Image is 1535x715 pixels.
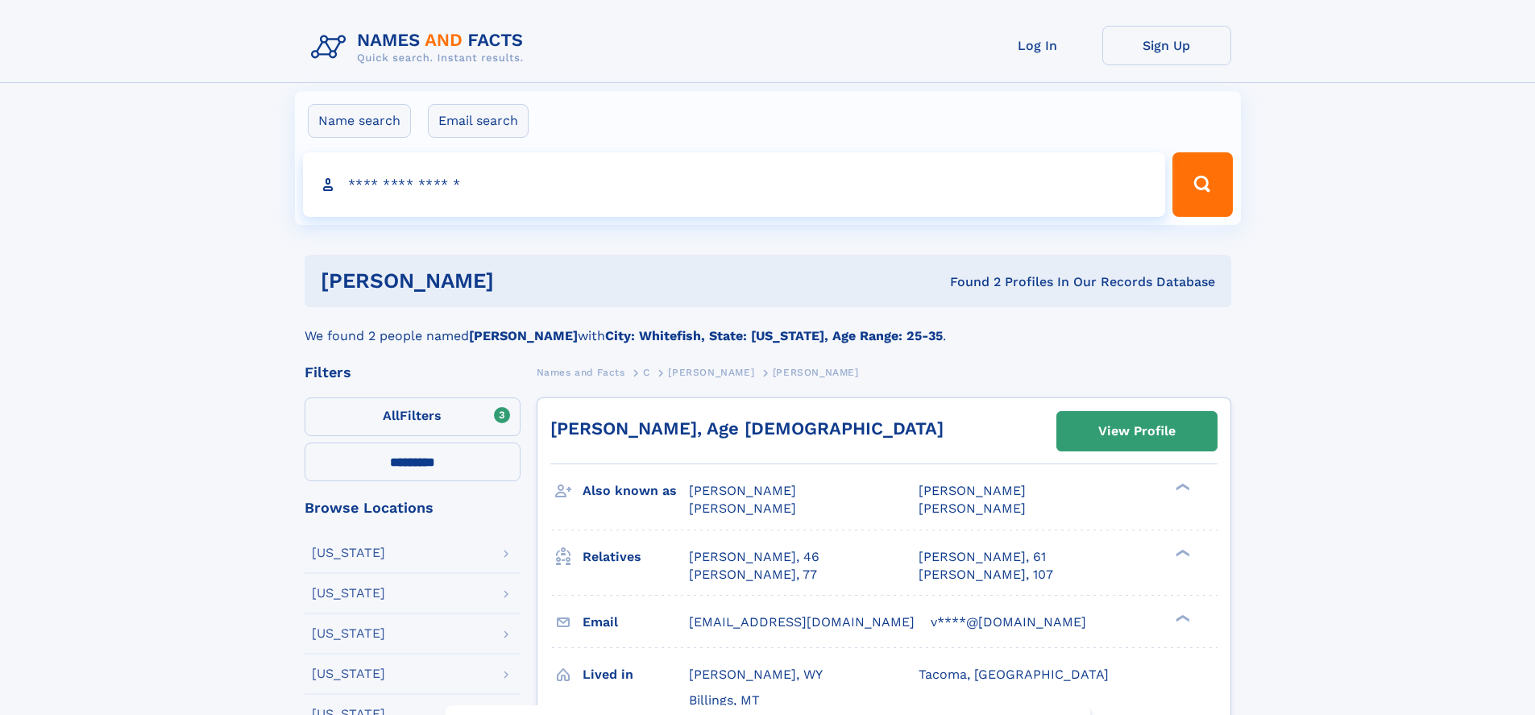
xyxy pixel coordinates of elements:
a: [PERSON_NAME], 46 [689,548,819,566]
span: [PERSON_NAME] [773,367,859,378]
a: [PERSON_NAME], 61 [919,548,1046,566]
a: [PERSON_NAME] [668,362,754,382]
label: Filters [305,397,521,436]
a: Sign Up [1102,26,1231,65]
a: Log In [973,26,1102,65]
div: Filters [305,365,521,380]
div: ❯ [1172,613,1191,623]
span: [PERSON_NAME] [668,367,754,378]
a: [PERSON_NAME], 77 [689,566,817,584]
a: [PERSON_NAME], 107 [919,566,1053,584]
input: search input [303,152,1166,217]
div: [US_STATE] [312,587,385,600]
span: [EMAIL_ADDRESS][DOMAIN_NAME] [689,614,915,630]
label: Email search [428,104,529,138]
a: Names and Facts [537,362,625,382]
span: [PERSON_NAME] [919,501,1026,516]
span: C [643,367,650,378]
div: Found 2 Profiles In Our Records Database [722,273,1215,291]
span: Billings, MT [689,692,760,708]
span: [PERSON_NAME] [689,483,796,498]
h3: Relatives [583,543,689,571]
span: Tacoma, [GEOGRAPHIC_DATA] [919,667,1109,682]
div: Browse Locations [305,501,521,515]
div: [US_STATE] [312,667,385,680]
b: [PERSON_NAME] [469,328,578,343]
a: View Profile [1057,412,1217,451]
div: We found 2 people named with . [305,307,1231,346]
span: All [383,408,400,423]
label: Name search [308,104,411,138]
span: [PERSON_NAME], WY [689,667,823,682]
img: Logo Names and Facts [305,26,537,69]
h1: [PERSON_NAME] [321,271,722,291]
span: [PERSON_NAME] [689,501,796,516]
h3: Email [583,609,689,636]
div: [US_STATE] [312,547,385,559]
div: [US_STATE] [312,627,385,640]
b: City: Whitefish, State: [US_STATE], Age Range: 25-35 [605,328,943,343]
h3: Also known as [583,477,689,505]
a: C [643,362,650,382]
div: View Profile [1098,413,1176,450]
span: [PERSON_NAME] [919,483,1026,498]
h3: Lived in [583,661,689,688]
a: [PERSON_NAME], Age [DEMOGRAPHIC_DATA] [550,418,944,439]
div: ❯ [1172,482,1191,493]
div: ❯ [1172,547,1191,558]
button: Search Button [1172,152,1232,217]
